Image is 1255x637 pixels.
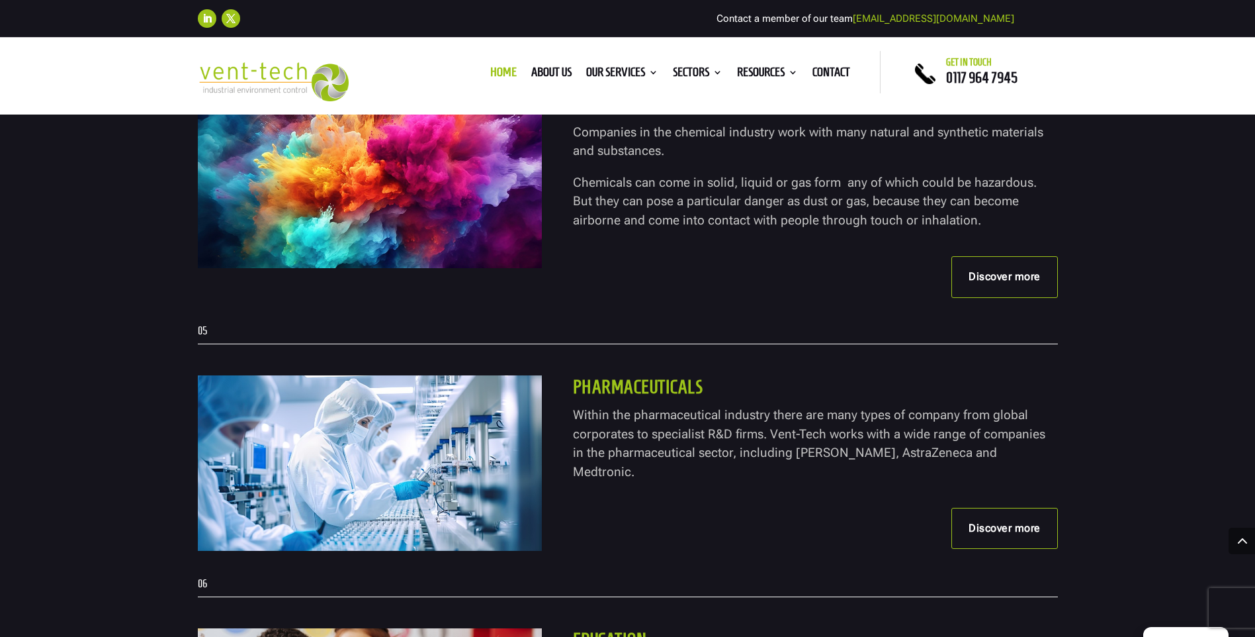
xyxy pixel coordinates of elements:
[198,375,542,551] img: AdobeStock_657235995
[737,68,798,82] a: Resources
[573,173,1058,230] p: Chemicals can come in solid, liquid or gas form any of which could be hazardous. But they can pos...
[198,326,1058,336] p: 05
[951,508,1058,549] a: Discover more
[222,9,240,28] a: Follow on X
[198,9,216,28] a: Follow on LinkedIn
[198,579,1058,589] p: 06
[946,57,992,68] span: Get in touch
[198,93,542,268] img: AdobeStock_603525449
[573,406,1058,481] p: Within the pharmaceutical industry there are many types of company from global corporates to spec...
[716,13,1014,24] span: Contact a member of our team
[853,13,1014,24] a: [EMAIL_ADDRESS][DOMAIN_NAME]
[573,123,1058,173] p: Companies in the chemical industry work with many natural and synthetic materials and substances.
[951,256,1058,297] a: Discover more
[586,68,658,82] a: Our Services
[573,375,1058,406] h5: pharmaceuticals
[673,68,722,82] a: Sectors
[198,62,349,101] img: 2023-09-27T08_35_16.549ZVENT-TECH---Clear-background
[812,68,850,82] a: Contact
[946,70,1017,85] a: 0117 964 7945
[490,68,517,82] a: Home
[531,68,572,82] a: About us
